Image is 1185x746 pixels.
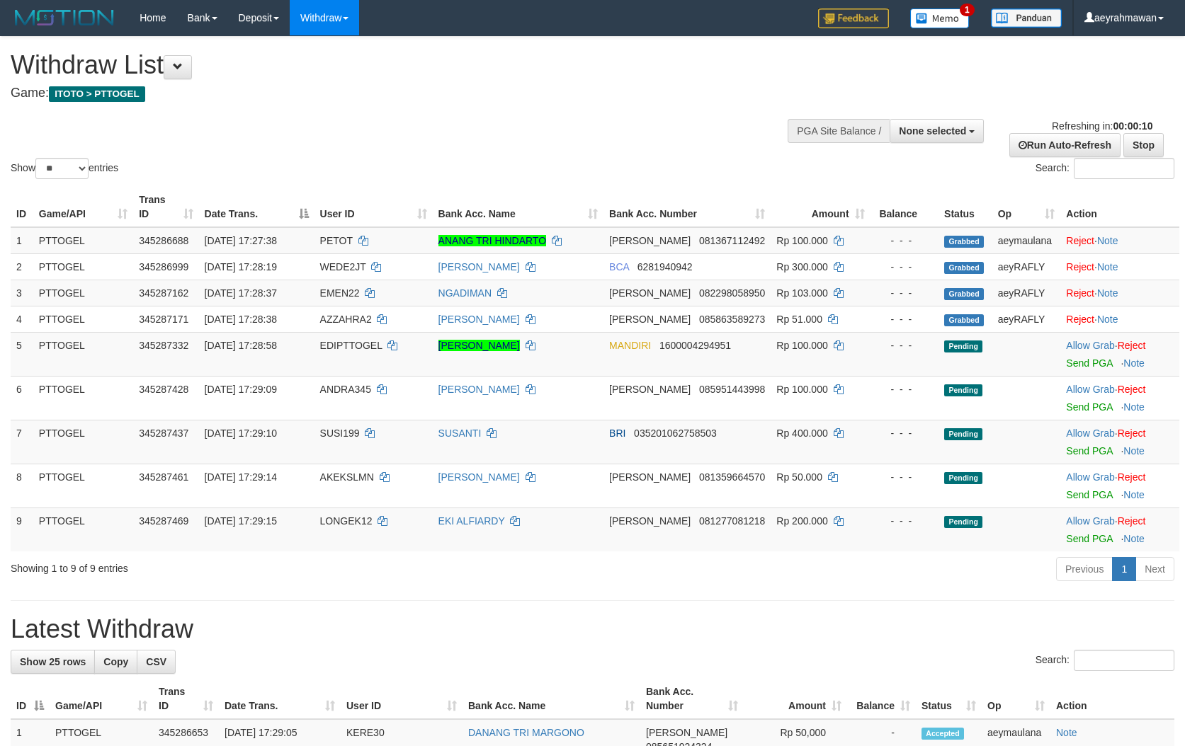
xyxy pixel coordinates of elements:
[33,507,133,551] td: PTTOGEL
[320,235,353,246] span: PETOT
[1066,261,1094,272] a: Reject
[103,656,128,667] span: Copy
[1060,306,1179,332] td: ·
[944,428,982,440] span: Pending
[1118,340,1146,351] a: Reject
[33,332,133,376] td: PTTOGEL
[320,384,371,395] span: ANDRA345
[1113,120,1152,132] strong: 00:00:10
[11,650,95,674] a: Show 25 rows
[139,261,188,272] span: 345286999
[11,280,33,306] td: 3
[33,253,133,280] td: PTTOGEL
[609,340,651,351] span: MANDIRI
[1112,557,1136,581] a: 1
[992,227,1061,254] td: aeymaulana
[603,187,771,227] th: Bank Acc. Number: activate to sort column ascending
[341,679,463,719] th: User ID: activate to sort column ascending
[776,287,827,299] span: Rp 103.000
[1066,287,1094,299] a: Reject
[609,314,691,325] span: [PERSON_NAME]
[153,679,219,719] th: Trans ID: activate to sort column ascending
[776,235,827,246] span: Rp 100.000
[916,679,982,719] th: Status: activate to sort column ascending
[1066,515,1114,527] a: Allow Grab
[1123,533,1145,544] a: Note
[899,125,966,137] span: None selected
[1060,227,1179,254] td: ·
[944,340,982,352] span: Pending
[139,340,188,351] span: 345287332
[1074,158,1174,179] input: Search:
[876,312,934,326] div: - - -
[1118,384,1146,395] a: Reject
[659,340,731,351] span: Copy 1600004294951 to clipboard
[11,187,33,227] th: ID
[11,420,33,464] td: 7
[205,314,277,325] span: [DATE] 17:28:38
[139,471,188,483] span: 345287461
[1050,679,1174,719] th: Action
[982,679,1050,719] th: Op: activate to sort column ascending
[33,227,133,254] td: PTTOGEL
[1052,120,1152,132] span: Refreshing in:
[11,679,50,719] th: ID: activate to sort column descending
[1066,427,1114,439] a: Allow Grab
[11,7,118,28] img: MOTION_logo.png
[320,314,372,325] span: AZZAHRA2
[1123,133,1164,157] a: Stop
[1009,133,1121,157] a: Run Auto-Refresh
[876,286,934,300] div: - - -
[11,464,33,507] td: 8
[1066,357,1112,369] a: Send PGA
[776,261,827,272] span: Rp 300.000
[33,187,133,227] th: Game/API: activate to sort column ascending
[320,471,374,483] span: AKEKSLMN
[1066,384,1117,395] span: ·
[11,158,118,179] label: Show entries
[609,235,691,246] span: [PERSON_NAME]
[205,261,277,272] span: [DATE] 17:28:19
[776,340,827,351] span: Rp 100.000
[438,427,482,439] a: SUSANTI
[1066,427,1117,439] span: ·
[1066,314,1094,325] a: Reject
[960,4,975,16] span: 1
[699,235,765,246] span: Copy 081367112492 to clipboard
[438,261,520,272] a: [PERSON_NAME]
[139,287,188,299] span: 345287162
[910,8,970,28] img: Button%20Memo.svg
[609,471,691,483] span: [PERSON_NAME]
[944,472,982,484] span: Pending
[320,287,360,299] span: EMEN22
[646,727,727,738] span: [PERSON_NAME]
[1118,427,1146,439] a: Reject
[1123,357,1145,369] a: Note
[992,306,1061,332] td: aeyRAFLY
[33,420,133,464] td: PTTOGEL
[944,314,984,326] span: Grabbed
[1060,464,1179,507] td: ·
[890,119,984,143] button: None selected
[1118,471,1146,483] a: Reject
[699,471,765,483] span: Copy 081359664570 to clipboard
[320,515,373,527] span: LONGEK12
[205,340,277,351] span: [DATE] 17:28:58
[33,280,133,306] td: PTTOGEL
[33,464,133,507] td: PTTOGEL
[11,332,33,376] td: 5
[1074,650,1174,671] input: Search:
[609,261,629,272] span: BCA
[699,384,765,395] span: Copy 085951443998 to clipboard
[320,261,366,272] span: WEDE2JT
[637,261,693,272] span: Copy 6281940942 to clipboard
[1066,471,1117,483] span: ·
[991,8,1062,28] img: panduan.png
[11,51,776,79] h1: Withdraw List
[944,516,982,528] span: Pending
[33,306,133,332] td: PTTOGEL
[11,86,776,101] h4: Game:
[1060,280,1179,306] td: ·
[314,187,433,227] th: User ID: activate to sort column ascending
[776,384,827,395] span: Rp 100.000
